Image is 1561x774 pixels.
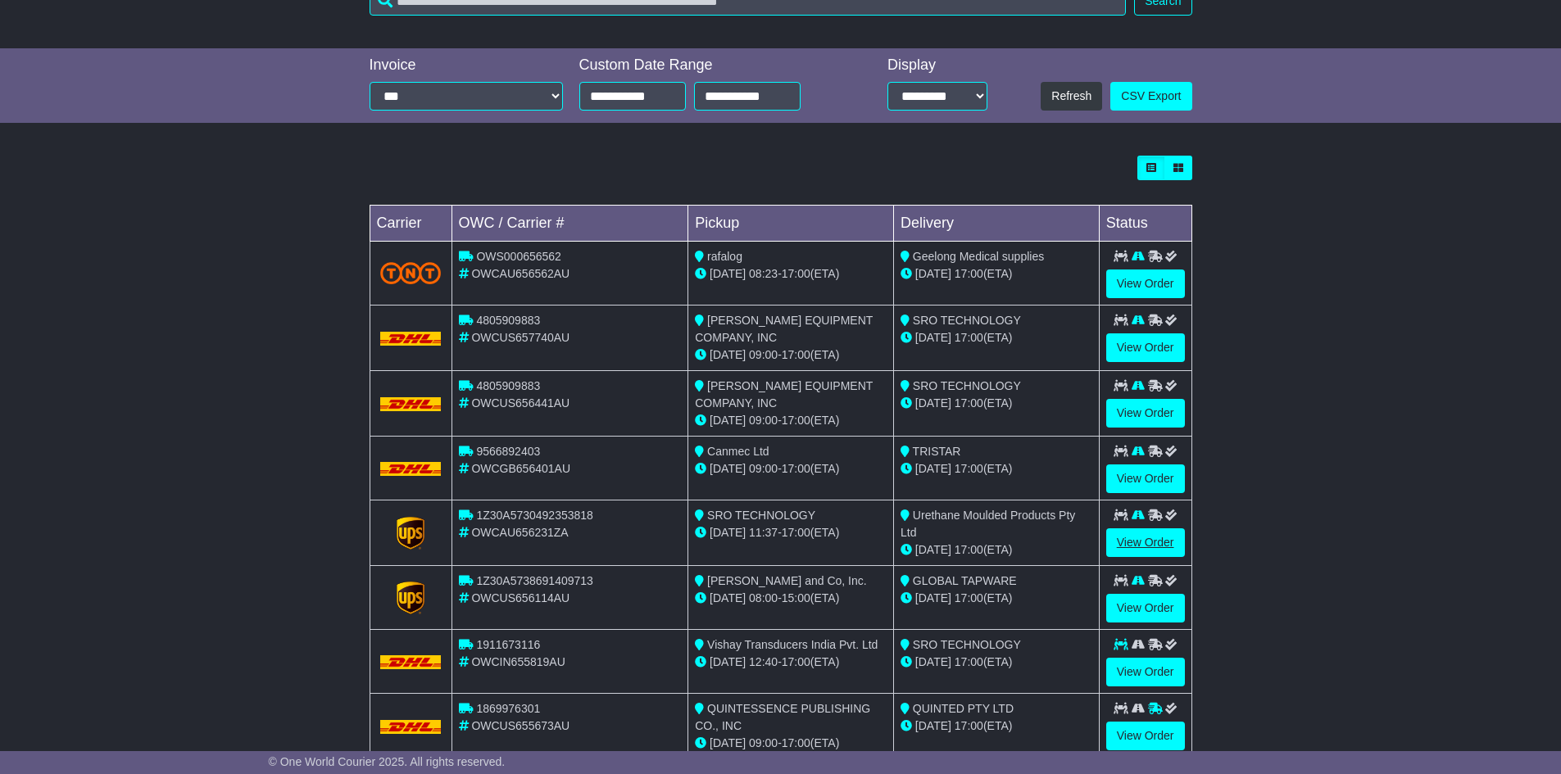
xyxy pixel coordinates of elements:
div: (ETA) [901,717,1092,735]
span: © One World Courier 2025. All rights reserved. [269,755,506,768]
span: 1869976301 [476,702,540,715]
a: View Order [1106,658,1185,686]
img: GetCarrierServiceLogo [397,582,424,614]
a: View Order [1106,594,1185,622]
span: [DATE] [915,591,951,604]
span: 1Z30A5738691409713 [476,574,592,587]
span: [DATE] [915,543,951,556]
div: - (ETA) [695,654,887,671]
a: View Order [1106,333,1185,362]
div: (ETA) [901,590,1092,607]
span: [DATE] [915,655,951,668]
div: - (ETA) [695,735,887,752]
span: 09:00 [749,462,778,475]
span: 09:00 [749,348,778,361]
span: [DATE] [710,526,746,539]
div: - (ETA) [695,346,887,364]
span: [DATE] [710,655,746,668]
div: (ETA) [901,329,1092,346]
span: 17:00 [782,267,810,280]
div: - (ETA) [695,265,887,283]
a: View Order [1106,269,1185,298]
div: - (ETA) [695,412,887,429]
td: Status [1099,206,1191,242]
span: [DATE] [710,591,746,604]
span: [DATE] [710,348,746,361]
span: Vishay Transducers India Pvt. Ltd [707,638,878,651]
div: - (ETA) [695,524,887,541]
a: View Order [1106,528,1185,557]
div: - (ETA) [695,460,887,478]
span: SRO TECHNOLOGY [913,314,1021,327]
span: SRO TECHNOLOGY [707,509,815,522]
img: DHL.png [380,720,442,733]
span: 17:00 [782,655,810,668]
span: 17:00 [955,719,983,732]
span: [DATE] [710,736,746,749]
span: [PERSON_NAME] and Co, Inc. [707,574,867,587]
span: 09:00 [749,736,778,749]
span: 17:00 [782,736,810,749]
span: OWCUS655673AU [471,719,569,732]
span: 4805909883 [476,379,540,392]
td: Pickup [688,206,894,242]
div: Invoice [370,57,563,75]
span: OWCIN655819AU [471,655,565,668]
span: QUINTED PTY LTD [913,702,1014,715]
span: OWCUS657740AU [471,331,569,344]
span: [DATE] [915,462,951,475]
span: 17:00 [955,331,983,344]
span: 1911673116 [476,638,540,651]
a: CSV Export [1110,82,1191,111]
span: 17:00 [782,462,810,475]
img: DHL.png [380,655,442,668]
div: Custom Date Range [579,57,842,75]
span: OWS000656562 [476,250,561,263]
span: 17:00 [782,526,810,539]
span: [DATE] [915,267,951,280]
a: View Order [1106,722,1185,750]
span: 17:00 [955,543,983,556]
span: OWCGB656401AU [471,462,570,475]
span: OWCUS656114AU [471,591,569,604]
span: 17:00 [955,462,983,475]
span: [DATE] [710,462,746,475]
span: 17:00 [955,591,983,604]
img: TNT_Domestic.png [380,262,442,284]
span: 08:23 [749,267,778,280]
span: 9566892403 [476,445,540,458]
span: 08:00 [749,591,778,604]
span: rafalog [707,250,742,263]
a: View Order [1106,399,1185,428]
img: DHL.png [380,462,442,475]
div: (ETA) [901,265,1092,283]
a: View Order [1106,464,1185,493]
span: 17:00 [955,396,983,410]
span: 17:00 [955,267,983,280]
div: (ETA) [901,460,1092,478]
span: SRO TECHNOLOGY [913,638,1021,651]
span: 15:00 [782,591,810,604]
img: DHL.png [380,332,442,345]
span: 09:00 [749,414,778,427]
span: OWCUS656441AU [471,396,569,410]
span: Geelong Medical supplies [913,250,1044,263]
span: [DATE] [710,414,746,427]
img: GetCarrierServiceLogo [397,517,424,550]
button: Refresh [1041,82,1102,111]
span: TRISTAR [913,445,961,458]
span: 17:00 [782,414,810,427]
div: (ETA) [901,395,1092,412]
span: 1Z30A5730492353818 [476,509,592,522]
td: Delivery [893,206,1099,242]
span: [DATE] [915,396,951,410]
span: OWCAU656562AU [471,267,569,280]
span: [DATE] [915,331,951,344]
div: (ETA) [901,541,1092,559]
span: 11:37 [749,526,778,539]
div: Display [887,57,987,75]
span: 17:00 [955,655,983,668]
span: [DATE] [915,719,951,732]
img: DHL.png [380,397,442,410]
span: 12:40 [749,655,778,668]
